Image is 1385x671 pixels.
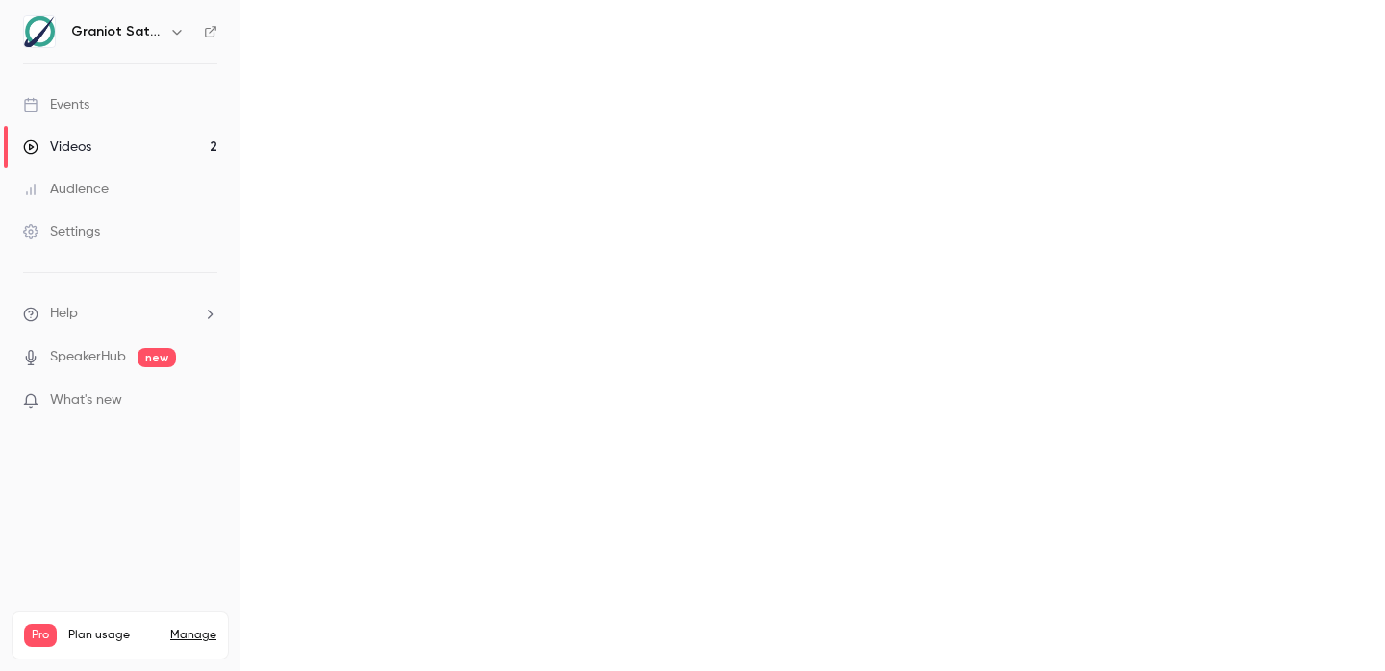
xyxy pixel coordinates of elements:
[23,304,217,324] li: help-dropdown-opener
[24,16,55,47] img: Graniot Satellite Technologies SL
[138,348,176,367] span: new
[23,222,100,241] div: Settings
[50,304,78,324] span: Help
[24,624,57,647] span: Pro
[71,22,162,41] h6: Graniot Satellite Technologies SL
[68,628,159,643] span: Plan usage
[50,347,126,367] a: SpeakerHub
[23,95,89,114] div: Events
[23,137,91,157] div: Videos
[194,392,217,410] iframe: Noticeable Trigger
[170,628,216,643] a: Manage
[50,390,122,410] span: What's new
[23,180,109,199] div: Audience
